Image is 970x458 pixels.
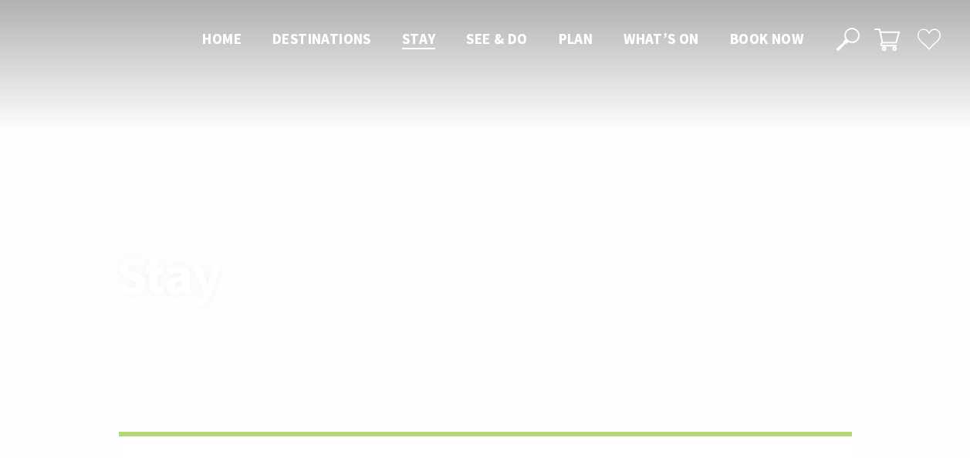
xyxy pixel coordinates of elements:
span: Stay [402,29,436,48]
span: Plan [559,29,593,48]
a: Plan [559,29,593,49]
h1: Stay [117,246,553,305]
span: Destinations [272,29,371,48]
a: Book now [730,29,803,49]
a: Destinations [272,29,371,49]
span: What’s On [624,29,699,48]
span: Home [202,29,242,48]
a: Stay [402,29,436,49]
a: What’s On [624,29,699,49]
nav: Main Menu [187,27,819,52]
a: Home [202,29,242,49]
span: See & Do [466,29,527,48]
a: See & Do [466,29,527,49]
span: Book now [730,29,803,48]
